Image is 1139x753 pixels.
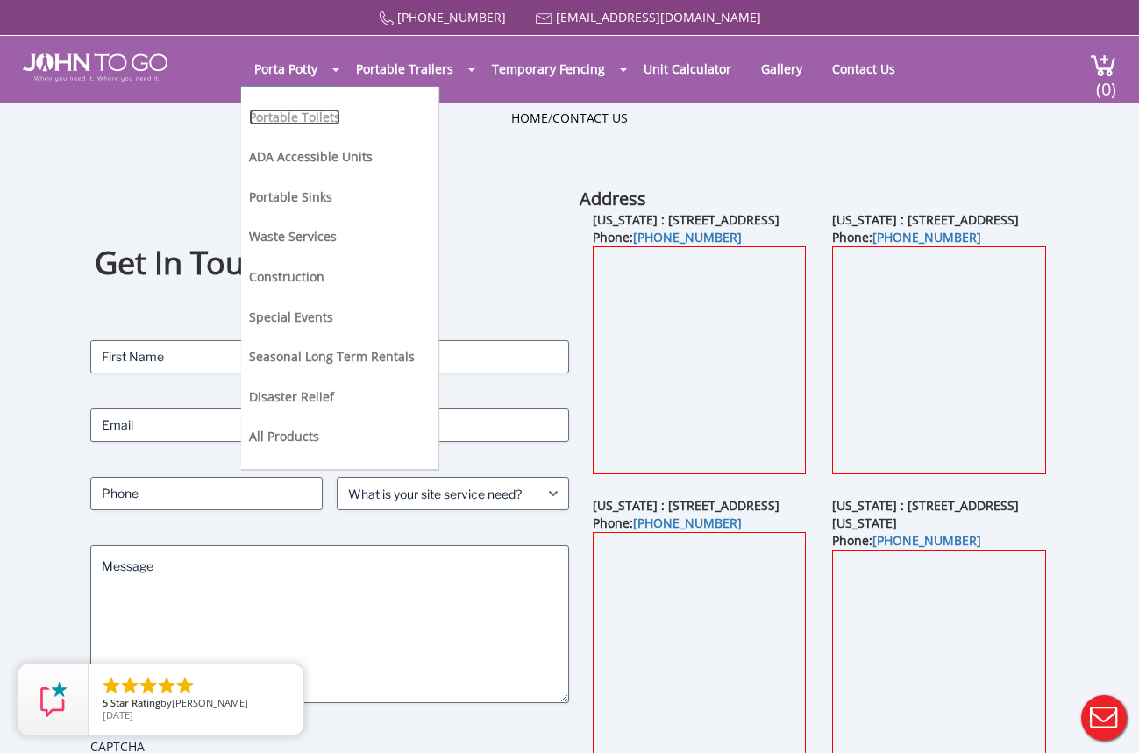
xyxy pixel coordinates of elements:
[872,229,981,245] a: [PHONE_NUMBER]
[593,497,780,514] b: [US_STATE] : [STREET_ADDRESS]
[172,696,248,709] span: [PERSON_NAME]
[138,675,159,696] li: 
[241,52,331,86] a: Porta Potty
[90,408,570,442] input: Email
[832,229,981,245] b: Phone:
[103,708,133,721] span: [DATE]
[630,52,744,86] a: Unit Calculator
[119,675,140,696] li: 
[103,696,108,709] span: 5
[593,229,742,245] b: Phone:
[819,52,908,86] a: Contact Us
[633,515,742,531] a: [PHONE_NUMBER]
[95,242,565,285] h1: Get In Touch
[832,211,1019,228] b: [US_STATE] : [STREET_ADDRESS]
[90,477,323,510] input: Phone
[748,52,815,86] a: Gallery
[511,110,548,126] a: Home
[552,110,628,126] a: Contact Us
[1069,683,1139,753] button: Live Chat
[593,515,742,531] b: Phone:
[103,698,289,710] span: by
[379,11,394,26] img: Call
[23,53,167,82] img: JOHN to go
[1096,63,1117,101] span: (0)
[36,682,71,717] img: Review Rating
[536,13,552,25] img: Mail
[479,52,618,86] a: Temporary Fencing
[872,532,981,549] a: [PHONE_NUMBER]
[156,675,177,696] li: 
[580,187,646,210] b: Address
[511,110,628,127] ul: /
[174,675,196,696] li: 
[1090,53,1116,77] img: cart a
[397,9,506,25] a: [PHONE_NUMBER]
[593,211,780,228] b: [US_STATE] : [STREET_ADDRESS]
[633,229,742,245] a: [PHONE_NUMBER]
[90,340,324,373] input: First Name
[110,696,160,709] span: Star Rating
[101,675,122,696] li: 
[556,9,761,25] a: [EMAIL_ADDRESS][DOMAIN_NAME]
[832,497,1019,531] b: [US_STATE] : [STREET_ADDRESS][US_STATE]
[832,532,981,549] b: Phone:
[343,52,466,86] a: Portable Trailers
[335,340,569,373] input: Last Name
